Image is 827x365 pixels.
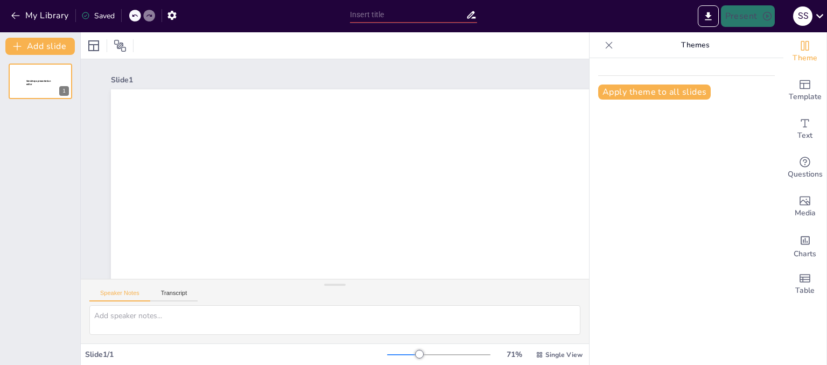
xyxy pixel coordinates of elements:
span: Sendsteps presentation editor [313,278,594,346]
div: Get real-time input from your audience [783,149,826,187]
p: Themes [618,32,773,58]
div: Add text boxes [783,110,826,149]
span: Single View [545,350,583,359]
div: 1 [59,86,69,96]
div: Slide 1 / 1 [85,349,387,360]
button: My Library [8,7,73,24]
button: Speaker Notes [89,290,150,301]
div: Add images, graphics, shapes or video [783,187,826,226]
button: Add slide [5,38,75,55]
span: Position [114,39,127,52]
input: Insert title [350,7,466,23]
div: Add ready made slides [783,71,826,110]
span: Text [797,130,812,142]
div: Add a table [783,265,826,304]
div: Sendsteps presentation editor1 [9,64,72,99]
span: Charts [794,248,816,260]
div: Slide 1 [111,75,725,85]
div: Add charts and graphs [783,226,826,265]
button: Transcript [150,290,198,301]
button: S S [793,5,812,27]
span: Table [795,285,815,297]
div: Saved [81,11,115,21]
button: Present [721,5,775,27]
div: 71 % [501,349,527,360]
div: S S [793,6,812,26]
span: Questions [788,169,823,180]
div: Layout [85,37,102,54]
span: Media [795,207,816,219]
button: Export to PowerPoint [698,5,719,27]
span: Sendsteps presentation editor [26,80,51,86]
div: Change the overall theme [783,32,826,71]
button: Apply theme to all slides [598,85,711,100]
span: Template [789,91,822,103]
span: Theme [793,52,817,64]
